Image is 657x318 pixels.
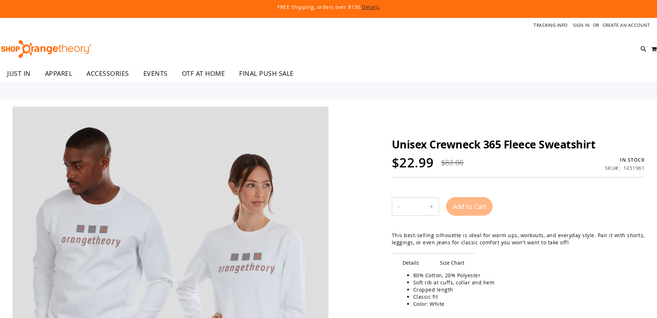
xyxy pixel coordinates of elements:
[232,65,301,82] a: FINAL PUSH SALE
[413,293,637,300] li: Classic fit
[114,4,543,11] p: FREE Shipping, orders over $150.
[623,165,645,172] div: 1451961
[392,137,596,152] span: Unisex Crewneck 365 Fleece Sweatshirt
[45,65,73,82] span: APPAREL
[79,65,136,82] a: ACCESSORIES
[405,198,424,215] input: Product quantity
[413,300,637,308] li: Color: White
[392,154,434,171] span: $22.99
[182,65,225,82] span: OTF AT HOME
[605,156,645,163] div: In stock
[38,65,80,82] a: APPAREL
[441,158,464,167] span: $82.00
[573,22,590,28] a: Sign In
[603,22,650,28] a: Create an Account
[413,286,637,293] li: Cropped length
[143,65,168,82] span: EVENTS
[392,232,644,246] div: This best-selling silhouette is ideal for warm ups, workouts, and everyday style. Pair it with sh...
[605,156,645,163] div: Availability
[429,253,475,272] span: Size Chart
[136,65,175,82] a: EVENTS
[362,4,380,10] a: Details
[7,65,31,82] span: JUST IN
[87,65,129,82] span: ACCESSORIES
[392,253,430,272] span: Details
[392,197,405,215] button: Decrease product quantity
[175,65,232,82] a: OTF AT HOME
[534,22,568,28] a: Tracking Info
[413,279,637,286] li: Soft rib at cuffs, collar and hem
[239,65,294,82] span: FINAL PUSH SALE
[413,272,637,279] li: 80% Cotton, 20% Polyester
[605,165,620,171] strong: SKU
[424,197,439,215] button: Increase product quantity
